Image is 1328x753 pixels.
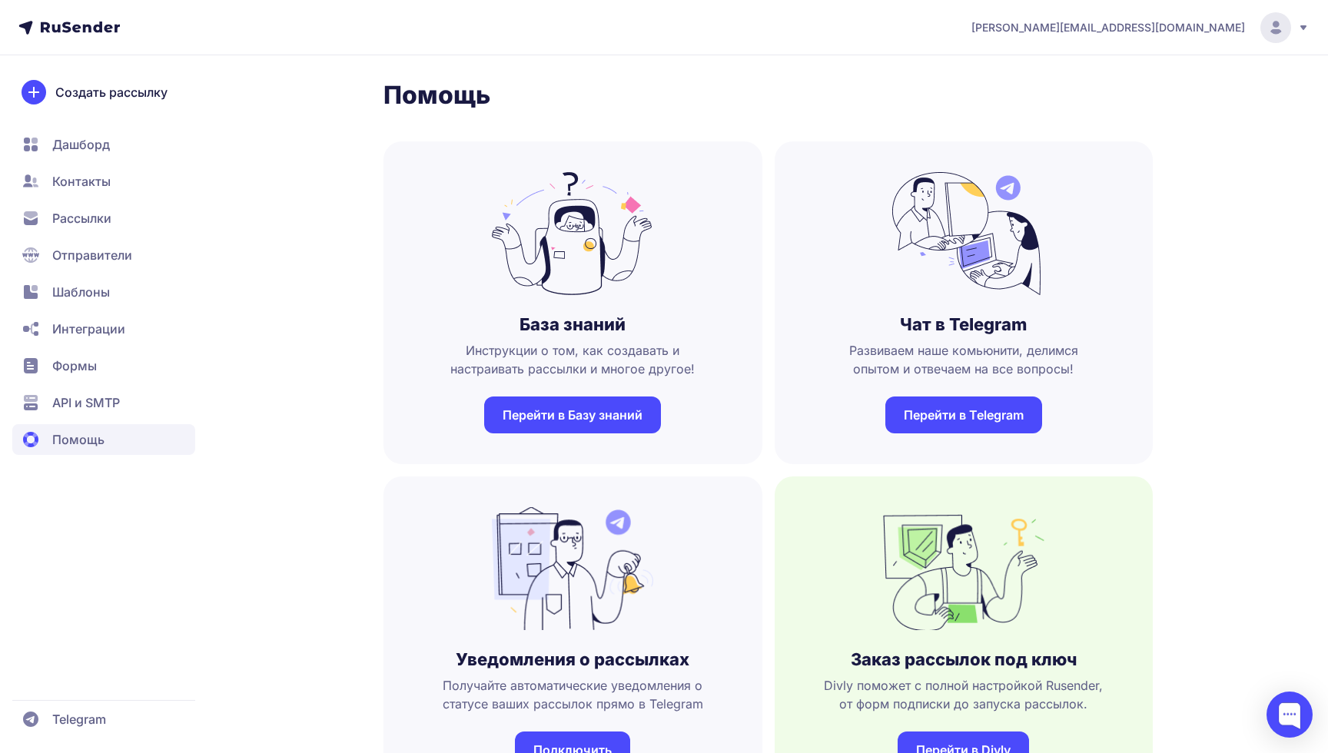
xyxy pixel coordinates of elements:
a: Telegram [12,704,195,735]
span: Рассылки [52,209,111,227]
span: Формы [52,357,97,375]
span: Инструкции о том, как создавать и настраивать рассылки и многое другое! [408,341,738,378]
span: Создать рассылку [55,83,168,101]
h1: Помощь [383,80,1153,111]
span: Divly поможет с полной настройкой Rusender, от форм подписки до запуска рассылок. [799,676,1129,713]
h3: Чат в Telegram [900,313,1027,335]
span: [PERSON_NAME][EMAIL_ADDRESS][DOMAIN_NAME] [971,20,1245,35]
span: Помощь [52,430,105,449]
img: no_photo [492,172,653,295]
a: Перейти в Базу знаний [484,396,661,433]
span: Получайте автоматические уведомления о статусе ваших рассылок прямо в Telegram [408,676,738,713]
img: no_photo [883,172,1044,295]
img: no_photo [492,507,653,630]
span: Шаблоны [52,283,110,301]
h3: База знаний [520,313,626,335]
span: API и SMTP [52,393,120,412]
h3: Заказ рассылок под ключ [851,649,1077,670]
span: Развиваем наше комьюнити, делимся опытом и отвечаем на все вопросы! [799,341,1129,378]
span: Контакты [52,172,111,191]
h3: Уведомления о рассылках [456,649,689,670]
span: Отправители [52,246,132,264]
a: Перейти в Telegram [885,396,1042,433]
img: no_photo [883,507,1044,630]
span: Интеграции [52,320,125,338]
span: Дашборд [52,135,110,154]
span: Telegram [52,710,106,728]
